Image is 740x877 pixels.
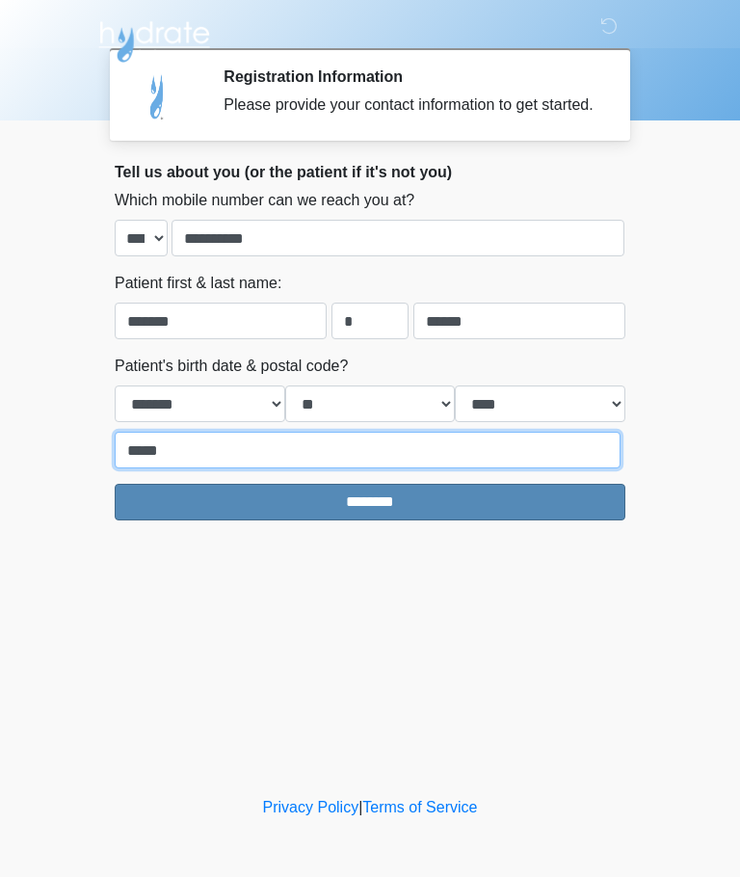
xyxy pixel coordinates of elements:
[224,93,596,117] div: Please provide your contact information to get started.
[129,67,187,125] img: Agent Avatar
[115,189,414,212] label: Which mobile number can we reach you at?
[358,799,362,815] a: |
[115,163,625,181] h2: Tell us about you (or the patient if it's not you)
[362,799,477,815] a: Terms of Service
[263,799,359,815] a: Privacy Policy
[115,355,348,378] label: Patient's birth date & postal code?
[115,272,281,295] label: Patient first & last name:
[95,14,213,64] img: Hydrate IV Bar - Arcadia Logo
